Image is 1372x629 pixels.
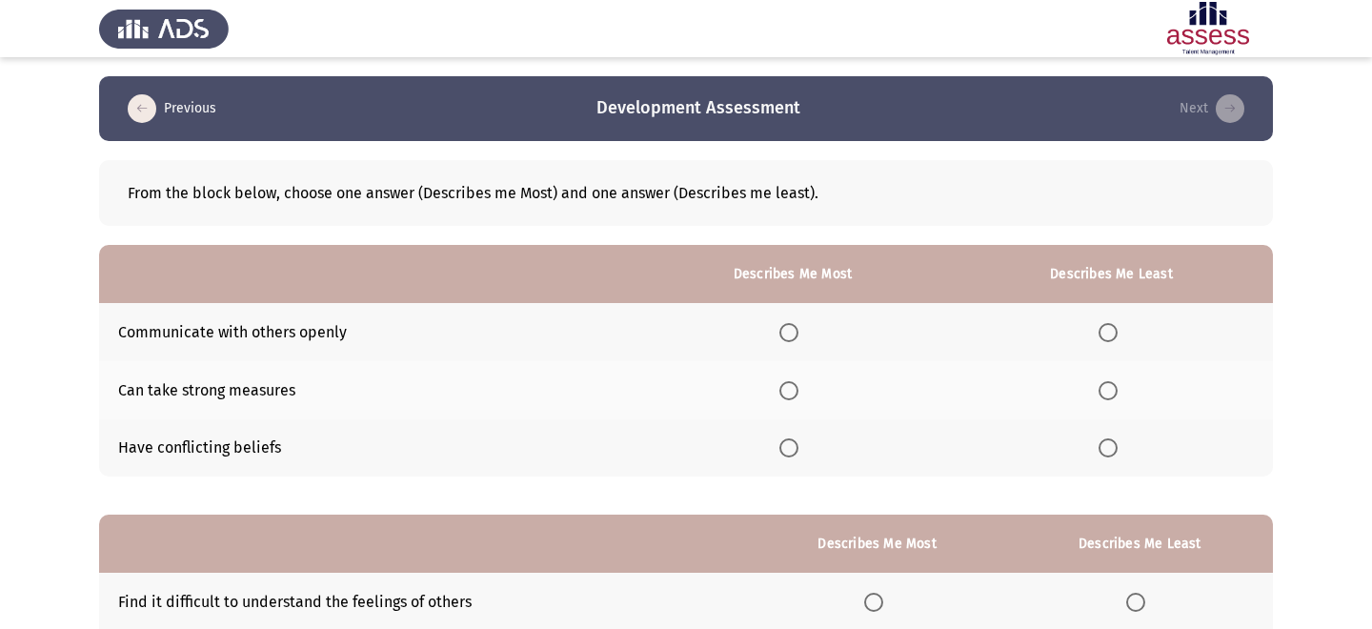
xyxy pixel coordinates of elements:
mat-radio-group: Select an option [1099,438,1125,457]
mat-radio-group: Select an option [779,380,806,398]
td: Have conflicting beliefs [99,419,636,477]
h3: Development Assessment [596,96,800,120]
mat-radio-group: Select an option [864,592,891,610]
th: Describes Me Most [636,245,950,303]
th: Describes Me Least [950,245,1273,303]
img: Assessment logo of Development Assessment R1 (EN/AR) [1143,2,1273,55]
img: Assess Talent Management logo [99,2,229,55]
mat-radio-group: Select an option [1126,592,1153,610]
div: From the block below, choose one answer (Describes me Most) and one answer (Describes me least). [128,184,1244,202]
th: Describes Me Most [748,515,1007,573]
td: Can take strong measures [99,361,636,419]
button: check the missing [1174,93,1250,124]
button: load previous page [122,93,222,124]
mat-radio-group: Select an option [1099,322,1125,340]
mat-radio-group: Select an option [779,322,806,340]
mat-radio-group: Select an option [1099,380,1125,398]
th: Describes Me Least [1007,515,1273,573]
td: Communicate with others openly [99,303,636,361]
mat-radio-group: Select an option [779,438,806,457]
